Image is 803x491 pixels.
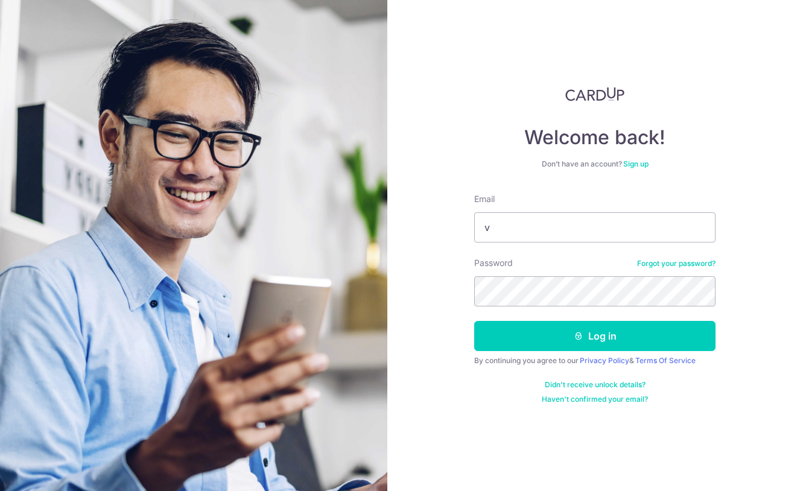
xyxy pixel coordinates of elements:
div: Don’t have an account? [474,159,716,169]
label: Email [474,193,495,205]
a: Privacy Policy [580,356,629,365]
a: Haven't confirmed your email? [542,394,648,404]
a: Terms Of Service [635,356,696,365]
h4: Welcome back! [474,125,716,150]
input: Enter your Email [474,212,716,242]
a: Forgot your password? [637,259,716,268]
img: CardUp Logo [565,87,624,101]
label: Password [474,257,513,269]
button: Log in [474,321,716,351]
a: Sign up [623,159,649,168]
div: By continuing you agree to our & [474,356,716,366]
a: Didn't receive unlock details? [545,380,646,390]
